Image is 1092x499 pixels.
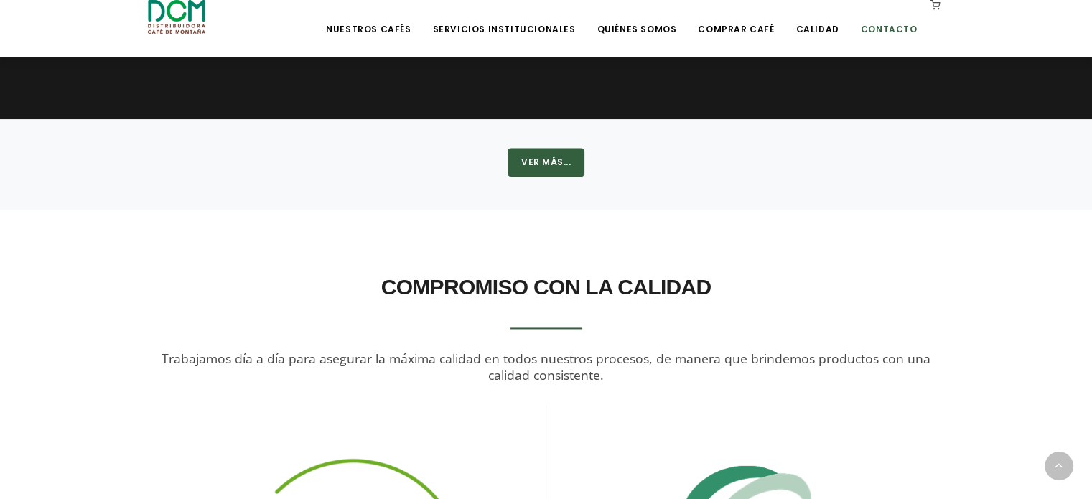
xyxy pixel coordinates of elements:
[162,350,930,383] span: Trabajamos día a día para asegurar la máxima calidad en todos nuestros procesos, de manera que br...
[588,1,685,35] a: Quiénes Somos
[787,1,847,35] a: Calidad
[317,1,419,35] a: Nuestros Cafés
[424,1,584,35] a: Servicios Institucionales
[148,267,945,307] h2: COMPROMISO CON LA CALIDAD
[852,1,926,35] a: Contacto
[689,1,783,35] a: Comprar Café
[508,148,584,177] button: Ver Más...
[508,156,584,169] a: Ver Más...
